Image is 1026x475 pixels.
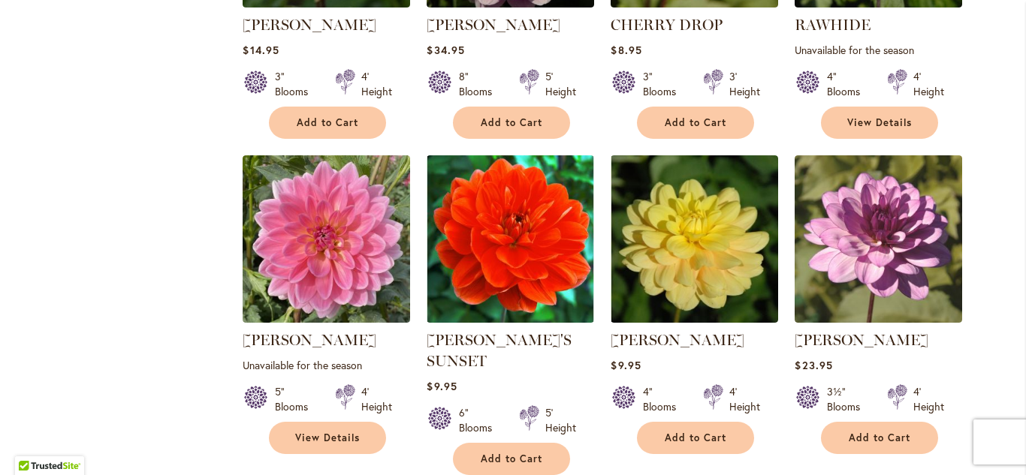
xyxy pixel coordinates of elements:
a: [PERSON_NAME] [243,16,376,34]
div: 4' Height [361,69,392,99]
p: Unavailable for the season [243,358,410,372]
a: View Details [269,422,386,454]
span: Add to Cart [481,452,542,465]
div: 3' Height [729,69,760,99]
a: View Details [821,107,938,139]
div: 3½" Blooms [827,384,869,414]
div: 6" Blooms [459,405,501,435]
a: [PERSON_NAME] [243,331,376,349]
span: Add to Cart [297,116,358,129]
a: LAUREN MICHELE [795,311,962,326]
button: Add to Cart [637,107,754,139]
span: View Details [847,116,912,129]
iframe: Launch Accessibility Center [11,422,53,464]
button: Add to Cart [453,107,570,139]
div: 4' Height [913,69,944,99]
div: 5' Height [545,405,576,435]
div: 4' Height [361,384,392,414]
button: Add to Cart [637,422,754,454]
button: Add to Cart [269,107,386,139]
span: Add to Cart [849,431,910,444]
div: 8" Blooms [459,69,501,99]
img: LAUREN MICHELE [795,155,962,323]
span: Add to Cart [481,116,542,129]
a: Gerrie Hoek [243,311,410,326]
div: 4' Height [729,384,760,414]
span: $8.95 [611,43,641,57]
a: AHOY MATEY [611,311,778,326]
img: PATRICIA ANN'S SUNSET [427,155,594,323]
span: Add to Cart [665,116,726,129]
span: $9.95 [427,379,457,393]
span: $34.95 [427,43,464,57]
img: Gerrie Hoek [243,155,410,323]
div: 4' Height [913,384,944,414]
span: $14.95 [243,43,279,57]
div: 3" Blooms [275,69,317,99]
div: 3" Blooms [643,69,685,99]
p: Unavailable for the season [795,43,962,57]
a: [PERSON_NAME]'S SUNSET [427,331,572,370]
a: [PERSON_NAME] [795,331,928,349]
button: Add to Cart [821,422,938,454]
img: AHOY MATEY [611,155,778,323]
a: [PERSON_NAME] [427,16,560,34]
span: View Details [295,431,360,444]
div: 5" Blooms [275,384,317,414]
div: 4" Blooms [643,384,685,414]
a: PATRICIA ANN'S SUNSET [427,311,594,326]
span: Add to Cart [665,431,726,444]
span: $9.95 [611,358,641,372]
div: 4" Blooms [827,69,869,99]
div: 5' Height [545,69,576,99]
a: [PERSON_NAME] [611,331,744,349]
span: $23.95 [795,358,832,372]
button: Add to Cart [453,443,570,475]
a: RAWHIDE [795,16,871,34]
a: CHERRY DROP [611,16,723,34]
